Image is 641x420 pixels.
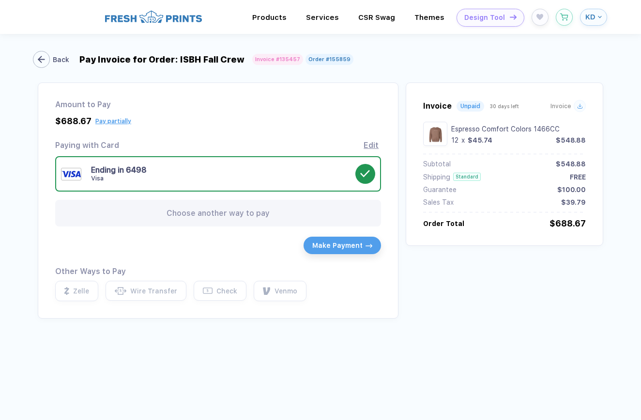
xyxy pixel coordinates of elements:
span: Invoice [423,101,452,111]
span: Invoice [550,103,571,110]
div: Back [53,56,69,64]
div: ServicesToggle dropdown menu [306,13,339,22]
div: Unpaid [460,103,480,110]
div: FREE [570,173,586,181]
div: Zelle [73,287,89,295]
span: Choose another way to pay [167,209,270,218]
div: Espresso Comfort Colors 1466CC [451,125,586,133]
div: Other Ways to Pay [55,267,381,276]
img: logo [105,9,202,24]
button: Venmo [254,281,306,301]
div: Wire Transfer [130,287,177,295]
div: $100.00 [557,186,586,194]
div: $688.67 [55,116,92,126]
div: Amount to Pay [55,100,381,109]
div: $688.67 [549,218,586,228]
div: Edit [364,141,379,150]
button: Make Paymenticon [304,237,381,254]
tspan: $ [120,289,122,293]
img: icon [366,244,372,248]
button: $ Wire Transfer [106,281,186,301]
div: x [460,136,466,144]
div: Choose another way to pay [55,200,381,226]
img: icon [510,15,517,20]
div: Order # 155859 [308,56,351,63]
button: Pay partially [95,118,131,125]
div: $548.88 [556,160,586,168]
div: $548.88 [556,136,586,144]
div: Shipping [423,173,450,181]
div: Invoice # 135457 [255,56,300,63]
span: 30 days left [490,103,519,109]
div: Visa [91,175,355,182]
div: Venmo [275,287,297,295]
div: Check [216,287,237,295]
div: Ending in 6498 [91,165,355,182]
div: $45.74 [468,136,492,144]
span: KD [585,13,595,21]
div: Sales Tax [423,198,454,206]
img: 1f83e4bb-07ce-4ae7-9ed5-09fc3e5018bd_nt_front_1755545727301.jpg [426,124,445,144]
button: Design Toolicon [457,9,524,27]
div: Order Total [423,220,464,227]
button: Back [35,51,72,68]
button: Zelle [55,281,98,301]
span: Make Payment [312,242,363,249]
div: Guarantee [423,186,457,194]
div: $39.79 [561,198,586,206]
button: $ Check [194,281,246,301]
div: Subtotal [423,160,451,168]
div: Pay Invoice for Order: ISBH Fall Crew [79,54,244,65]
div: Ending in 6498Visa [55,156,381,192]
div: ProductsToggle dropdown menu chapters [252,13,287,22]
div: Standard [453,173,481,181]
div: Paying with Card [55,141,119,150]
span: Design Tool [464,14,505,22]
button: KD [580,9,607,26]
div: CSR SwagToggle dropdown menu [358,13,395,22]
div: ThemesToggle dropdown menu [414,13,444,22]
tspan: $ [207,289,209,293]
div: 12 [451,136,458,144]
